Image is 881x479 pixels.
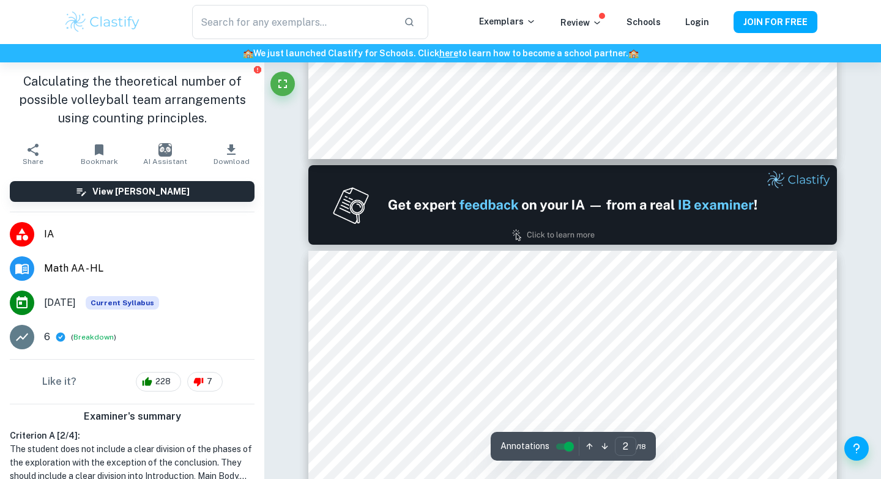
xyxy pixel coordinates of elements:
button: AI Assistant [132,137,198,171]
span: ( ) [71,332,116,343]
span: Current Syllabus [86,296,159,310]
p: Exemplars [479,15,536,28]
button: Download [198,137,264,171]
span: Bookmark [81,157,118,166]
div: 7 [187,372,223,392]
div: 228 [136,372,181,392]
span: Share [23,157,43,166]
span: AI Assistant [143,157,187,166]
button: Bookmark [66,137,132,171]
p: 6 [44,330,50,344]
span: 🏫 [628,48,639,58]
h6: We just launched Clastify for Schools. Click to learn how to become a school partner. [2,46,879,60]
img: Ad [308,165,837,245]
span: Math AA - HL [44,261,255,276]
span: 🏫 [243,48,253,58]
h6: View [PERSON_NAME] [92,185,190,198]
a: here [439,48,458,58]
img: Clastify logo [64,10,141,34]
span: Download [214,157,250,166]
span: [DATE] [44,295,76,310]
h1: Calculating the theoretical number of possible volleyball team arrangements using counting princi... [10,72,255,127]
span: IA [44,227,255,242]
h6: Like it? [42,374,76,389]
span: Annotations [500,440,549,453]
a: Schools [626,17,661,27]
span: 7 [200,376,219,388]
h6: Examiner's summary [5,409,259,424]
span: 228 [149,376,177,388]
p: Review [560,16,602,29]
button: Help and Feedback [844,436,869,461]
a: Login [685,17,709,27]
button: Fullscreen [270,72,295,96]
button: JOIN FOR FREE [734,11,817,33]
h6: Criterion A [ 2 / 4 ]: [10,429,255,442]
span: / 18 [636,441,646,452]
div: This exemplar is based on the current syllabus. Feel free to refer to it for inspiration/ideas wh... [86,296,159,310]
button: Report issue [253,65,262,74]
button: Breakdown [73,332,114,343]
input: Search for any exemplars... [192,5,394,39]
button: View [PERSON_NAME] [10,181,255,202]
img: AI Assistant [158,143,172,157]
